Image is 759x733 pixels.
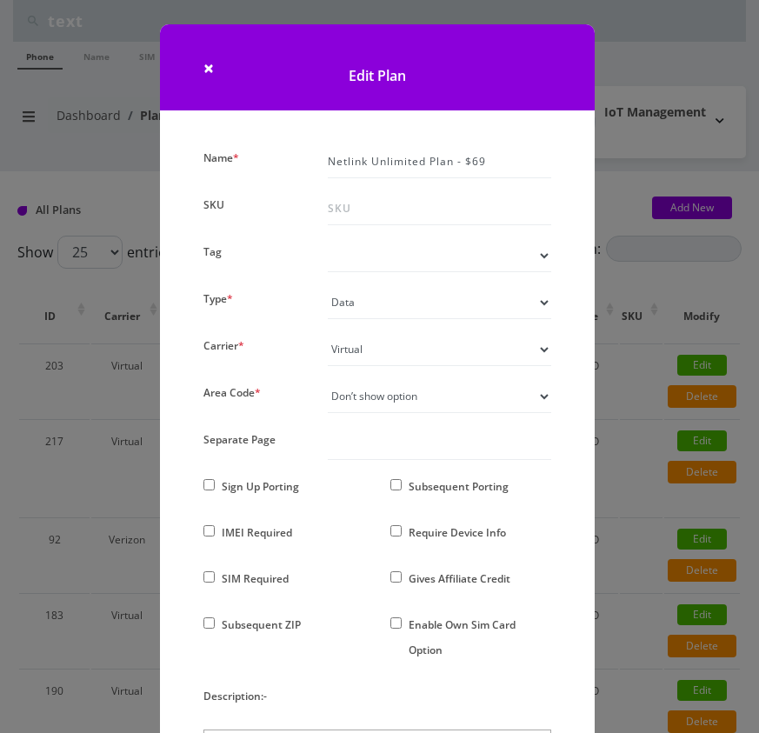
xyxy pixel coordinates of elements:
[203,683,267,709] label: Description:-
[328,192,551,225] input: SKU
[203,56,214,80] span: ×
[203,59,214,77] button: Close
[203,239,222,264] label: Tag
[222,520,292,545] label: IMEI Required
[222,566,289,591] label: SIM Required
[409,566,510,591] label: Gives Affiliate Credit
[203,427,276,452] label: Separate Page
[409,520,506,545] label: Require Device Info
[203,145,239,170] label: Name
[409,612,551,663] label: Enable Own Sim Card Option
[203,192,224,217] label: SKU
[222,612,301,637] label: Subsequent ZIP
[160,24,595,110] h1: Edit Plan
[328,145,551,178] input: Name
[203,380,261,405] label: Area Code
[409,474,509,499] label: Subsequent Porting
[203,333,244,358] label: Carrier
[222,474,299,499] label: Sign Up Porting
[203,286,233,311] label: Type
